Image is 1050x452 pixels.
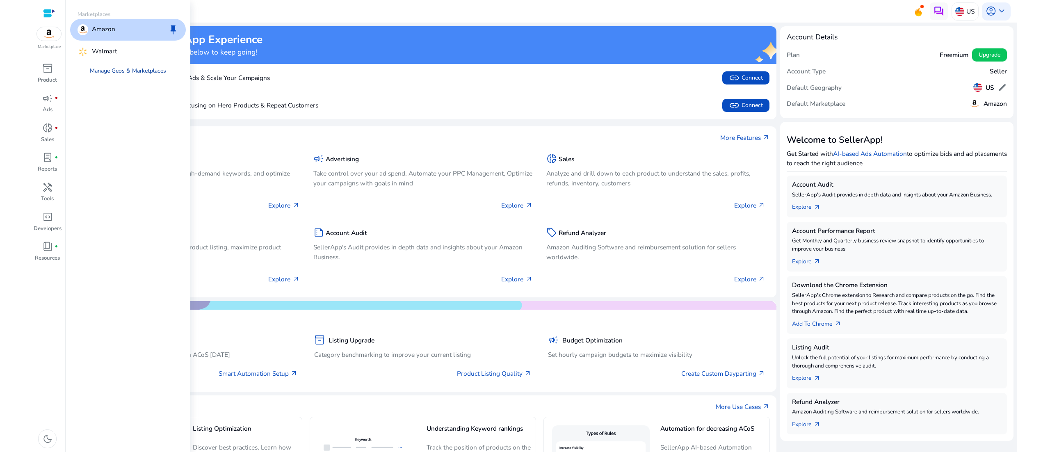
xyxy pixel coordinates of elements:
span: inventory_2 [42,63,53,74]
span: keep [168,24,178,35]
span: sell [546,227,557,238]
span: arrow_outward [834,320,842,328]
h5: Seller [990,68,1007,75]
p: Take control over your ad spend, Automate your PPC Management, Optimize your campaigns with goals... [313,169,533,187]
span: fiber_manual_record [55,96,58,100]
a: Explorearrow_outward [792,370,828,383]
a: book_4fiber_manual_recordResources [33,240,62,269]
a: Smart Automation Setup [219,369,298,378]
span: Upgrade [979,50,1000,59]
span: donut_small [42,123,53,133]
p: Get Started with to optimize bids and ad placements to reach the right audience [787,149,1007,168]
p: Resources [35,254,60,263]
span: edit [998,83,1007,92]
h5: Plan [787,51,800,59]
h5: Account Type [787,68,826,75]
span: keyboard_arrow_down [996,6,1007,16]
span: campaign [313,153,324,164]
h5: Refund Analyzer [792,398,1002,406]
a: inventory_2Product [33,62,62,91]
span: fiber_manual_record [55,245,58,249]
p: Explore [501,274,532,284]
a: Explorearrow_outward [792,416,828,429]
span: summarize [313,227,324,238]
h5: Listing Audit [792,344,1002,351]
span: campaign [42,93,53,104]
p: Sales [41,136,54,144]
span: link [729,100,740,111]
p: Reports [38,165,57,173]
img: us.svg [955,7,964,16]
span: arrow_outward [292,276,300,283]
span: book_4 [42,241,53,252]
span: arrow_outward [524,370,532,377]
h5: Freemium [940,51,968,59]
p: Developers [34,225,62,233]
p: Tools [41,195,54,203]
a: lab_profilefiber_manual_recordReports [33,151,62,180]
img: amazon.svg [969,98,980,109]
span: donut_small [546,153,557,164]
a: Explorearrow_outward [792,199,828,212]
p: Marketplace [38,44,61,50]
span: Connect [729,100,762,111]
p: Marketplaces [70,11,186,19]
p: SellerApp's Audit provides in depth data and insights about your Amazon Business. [313,242,533,261]
span: inventory_2 [314,335,325,345]
p: Walmart [92,46,117,57]
h5: US [986,84,994,91]
a: Manage Geos & Marketplaces [82,63,173,79]
h5: Understanding Keyword rankings [427,425,531,439]
img: us.svg [973,83,982,92]
h3: Welcome to SellerApp! [787,135,1007,145]
span: handyman [42,182,53,193]
span: arrow_outward [813,258,821,265]
a: More Featuresarrow_outward [720,133,770,142]
h5: Sales [559,155,574,163]
p: Set hourly campaign budgets to maximize visibility [548,350,765,359]
h5: Automation for decreasing ACoS [660,425,765,439]
a: code_blocksDevelopers [33,210,62,240]
span: lab_profile [42,152,53,163]
p: Amazon [92,24,115,35]
h4: Account Details [787,33,838,41]
button: linkConnect [722,99,769,112]
h5: Refund Analyzer [559,229,606,237]
p: Explore [268,274,299,284]
span: arrow_outward [292,202,300,209]
p: Category benchmarking to improve your current listing [314,350,532,359]
span: Connect [729,73,762,83]
p: Get Monthly and Quarterly business review snapshot to identify opportunities to improve your busi... [792,237,1002,253]
span: link [729,73,740,83]
span: campaign [548,335,559,345]
p: Boost Sales by Focusing on Hero Products & Repeat Customers [93,100,318,110]
h5: Download the Chrome Extension [792,281,1002,289]
span: arrow_outward [525,276,533,283]
h5: Account Audit [326,229,367,237]
a: donut_smallfiber_manual_recordSales [33,121,62,151]
h5: Amazon [984,100,1007,107]
a: Create Custom Dayparting [681,369,765,378]
p: Amazon Auditing Software and reimbursement solution for sellers worldwide. [546,242,766,261]
span: arrow_outward [525,202,533,209]
a: Add To Chrome [792,316,849,329]
p: Product [38,76,57,84]
h5: Advertising [326,155,359,163]
img: amazon.svg [37,27,62,41]
p: Explore [734,274,765,284]
p: Explore [501,201,532,210]
span: arrow_outward [758,370,765,377]
span: code_blocks [42,212,53,222]
span: arrow_outward [758,276,765,283]
h5: Account Performance Report [792,227,1002,235]
p: US [966,4,975,18]
span: account_circle [986,6,996,16]
h5: Account Audit [792,181,1002,188]
button: Upgrade [972,48,1007,62]
span: arrow_outward [762,134,770,142]
span: arrow_outward [758,202,765,209]
button: linkConnect [722,71,769,84]
h5: Listing Optimization [193,425,297,439]
h5: Default Geography [787,84,842,91]
p: Explore [268,201,299,210]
